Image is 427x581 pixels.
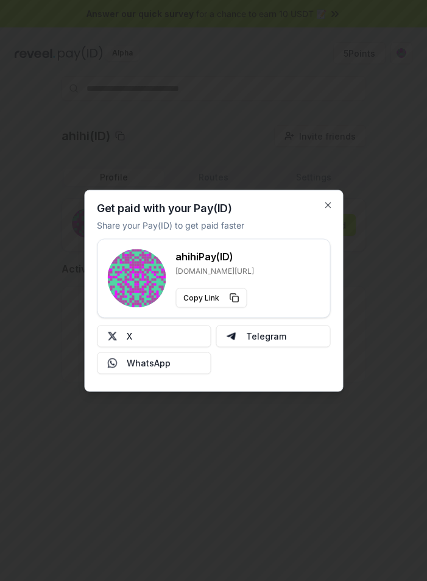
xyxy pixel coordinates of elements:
[97,218,244,231] p: Share your Pay(ID) to get paid faster
[216,325,331,347] button: Telegram
[97,202,231,213] h2: Get paid with your Pay(ID)
[227,331,236,341] img: Telegram
[107,358,117,368] img: Whatsapp
[97,325,211,347] button: X
[175,249,254,263] h3: ahihi Pay(ID)
[97,352,211,374] button: WhatsApp
[175,266,254,276] p: [DOMAIN_NAME][URL]
[107,331,117,341] img: X
[175,288,247,307] button: Copy Link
